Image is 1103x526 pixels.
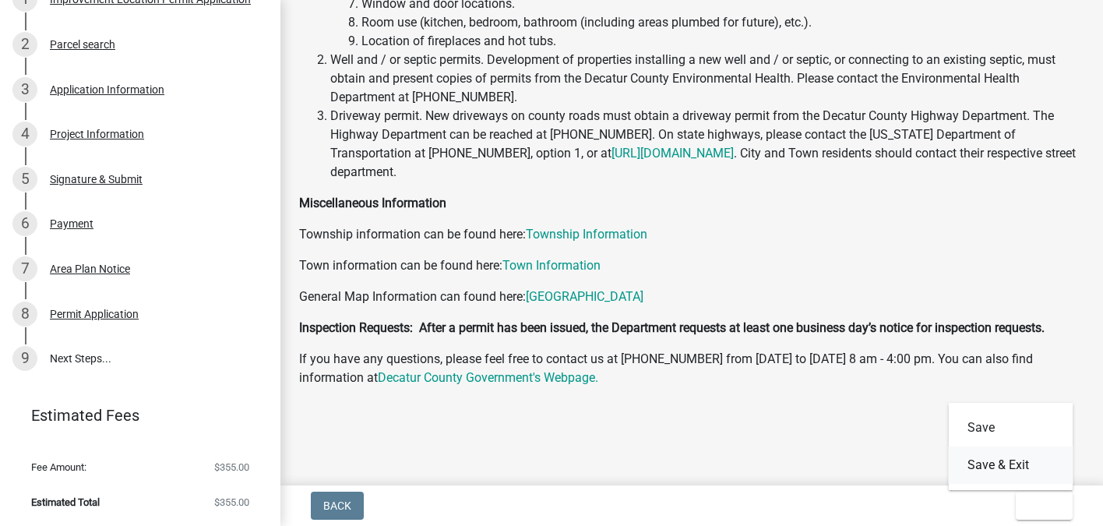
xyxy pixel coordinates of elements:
span: $355.00 [214,497,249,507]
div: 9 [12,346,37,371]
a: Town Information [502,258,601,273]
div: Signature & Submit [50,174,143,185]
div: 5 [12,167,37,192]
button: Save [949,409,1073,447]
p: If you have any questions, please feel free to contact us at [PHONE_NUMBER] from [DATE] to [DATE]... [299,350,1084,387]
button: Back [311,492,364,520]
div: 2 [12,32,37,57]
div: 4 [12,122,37,147]
a: Decatur County Government's Webpage. [378,370,598,385]
span: Exit [1028,500,1051,512]
li: Room use (kitchen, bedroom, bathroom (including areas plumbed for future), etc.). [361,13,1084,32]
span: Estimated Total [31,497,100,507]
div: Parcel search [50,39,115,50]
p: Town information can be found here: [299,256,1084,275]
a: [URL][DOMAIN_NAME] [611,146,734,161]
button: Exit [1016,492,1073,520]
p: General Map Information can found here: [299,288,1084,306]
div: 3 [12,77,37,102]
button: Save & Exit [949,447,1073,484]
strong: Inspection Requests: After a permit has been issued, the Department requests at least one busines... [299,320,1045,335]
span: $355.00 [214,462,249,472]
a: Township Information [526,227,647,242]
p: Township information can be found here: [299,225,1084,244]
div: 7 [12,256,37,281]
div: Area Plan Notice [50,263,130,274]
li: Well and / or septic permits. Development of properties installing a new well and / or septic, or... [330,51,1084,107]
span: Fee Amount: [31,462,86,472]
div: 6 [12,211,37,236]
div: Payment [50,218,93,229]
a: Estimated Fees [12,400,255,431]
li: Driveway permit. New driveways on county roads must obtain a driveway permit from the Decatur Cou... [330,107,1084,182]
div: Exit [949,403,1073,490]
div: Permit Application [50,309,139,319]
a: [GEOGRAPHIC_DATA] [526,289,643,304]
li: Location of fireplaces and hot tubs. [361,32,1084,51]
div: 8 [12,302,37,327]
div: Application Information [50,84,164,95]
span: Back [323,500,351,512]
strong: Miscellaneous Information [299,196,446,210]
div: Project Information [50,129,144,139]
